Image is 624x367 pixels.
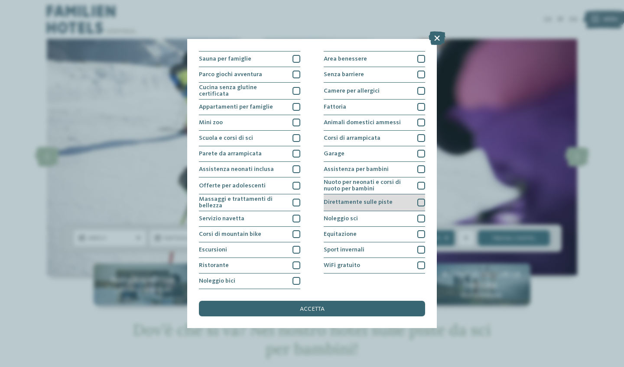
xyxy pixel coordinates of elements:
[324,88,380,94] span: Camere per allergici
[199,135,253,141] span: Scuola e corsi di sci
[199,166,274,172] span: Assistenza neonati inclusa
[199,216,244,222] span: Servizio navetta
[199,262,229,268] span: Ristorante
[324,104,346,110] span: Fattoria
[324,135,380,141] span: Corsi di arrampicata
[324,71,364,77] span: Senza barriere
[199,247,227,253] span: Escursioni
[324,119,401,126] span: Animali domestici ammessi
[324,166,389,172] span: Assistenza per bambini
[199,104,273,110] span: Appartamenti per famiglie
[199,183,266,189] span: Offerte per adolescenti
[199,196,287,209] span: Massaggi e trattamenti di bellezza
[324,199,393,205] span: Direttamente sulle piste
[199,278,235,284] span: Noleggio bici
[324,56,367,62] span: Area benessere
[199,119,223,126] span: Mini zoo
[199,231,261,237] span: Corsi di mountain bike
[324,216,358,222] span: Noleggio sci
[324,179,412,192] span: Nuoto per neonati e corsi di nuoto per bambini
[199,56,251,62] span: Sauna per famiglie
[324,231,357,237] span: Equitazione
[324,151,344,157] span: Garage
[199,151,262,157] span: Parete da arrampicata
[324,262,360,268] span: WiFi gratuito
[300,306,325,312] span: accetta
[324,247,364,253] span: Sport invernali
[199,84,287,97] span: Cucina senza glutine certificata
[199,71,262,77] span: Parco giochi avventura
